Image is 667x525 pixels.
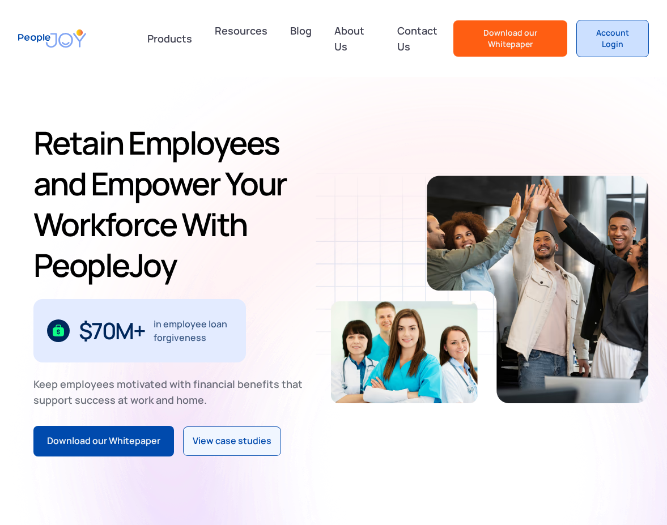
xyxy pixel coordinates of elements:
[193,434,271,449] div: View case studies
[462,27,558,50] div: Download our Whitepaper
[427,176,648,403] img: Retain-Employees-PeopleJoy
[183,426,281,456] a: View case studies
[79,322,145,340] div: $70M+
[33,122,331,285] h1: Retain Employees and Empower Your Workforce With PeopleJoy
[283,18,318,59] a: Blog
[576,20,649,57] a: Account Login
[47,434,160,449] div: Download our Whitepaper
[453,20,567,57] a: Download our Whitepaper
[33,426,174,456] a: Download our Whitepaper
[586,27,639,50] div: Account Login
[331,301,478,403] img: Retain-Employees-PeopleJoy
[154,317,232,344] div: in employee loan forgiveness
[18,22,86,54] a: home
[208,18,274,59] a: Resources
[33,299,246,362] div: 1 / 3
[390,18,453,59] a: Contact Us
[328,18,381,59] a: About Us
[141,27,199,50] div: Products
[33,376,312,408] div: Keep employees motivated with financial benefits that support success at work and home.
